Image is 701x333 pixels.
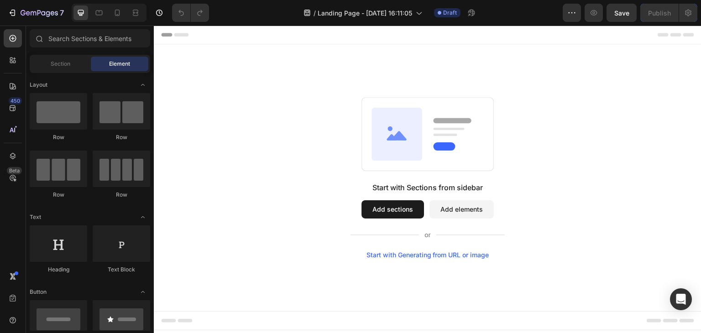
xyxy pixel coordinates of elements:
[318,8,412,18] span: Landing Page - [DATE] 16:11:05
[7,167,22,174] div: Beta
[219,156,329,167] div: Start with Sections from sidebar
[30,81,47,89] span: Layout
[640,4,679,22] button: Publish
[60,7,64,18] p: 7
[443,9,457,17] span: Draft
[670,288,692,310] div: Open Intercom Messenger
[276,175,340,193] button: Add elements
[30,133,87,141] div: Row
[30,288,47,296] span: Button
[136,210,150,224] span: Toggle open
[30,191,87,199] div: Row
[136,78,150,92] span: Toggle open
[136,285,150,299] span: Toggle open
[607,4,637,22] button: Save
[93,133,150,141] div: Row
[9,97,22,104] div: 450
[30,213,41,221] span: Text
[30,29,150,47] input: Search Sections & Elements
[648,8,671,18] div: Publish
[93,191,150,199] div: Row
[51,60,70,68] span: Section
[154,26,701,333] iframe: Design area
[213,226,335,233] div: Start with Generating from URL or image
[208,175,270,193] button: Add sections
[4,4,68,22] button: 7
[614,9,629,17] span: Save
[109,60,130,68] span: Element
[93,265,150,274] div: Text Block
[30,265,87,274] div: Heading
[314,8,316,18] span: /
[172,4,209,22] div: Undo/Redo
